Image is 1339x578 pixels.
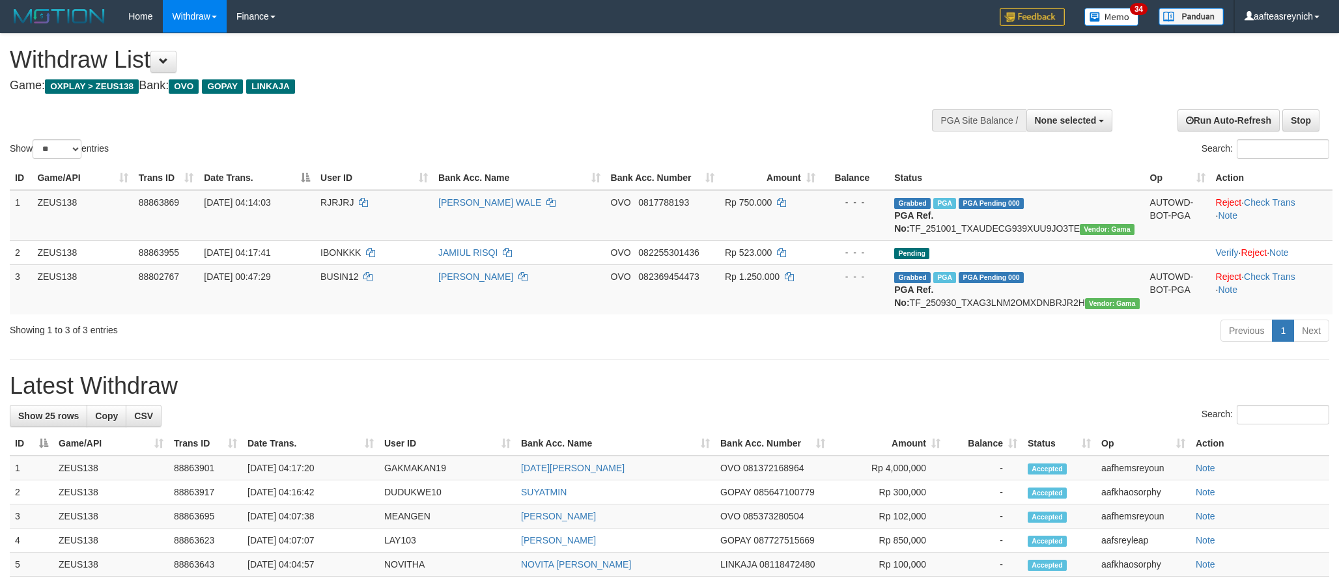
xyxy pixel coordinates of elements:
[169,504,242,529] td: 88863695
[743,511,804,521] span: Copy 085373280504 to clipboard
[1244,197,1295,208] a: Check Trans
[932,109,1026,131] div: PGA Site Balance /
[1035,115,1097,126] span: None selected
[242,553,379,577] td: [DATE] 04:04:57
[242,504,379,529] td: [DATE] 04:07:38
[204,271,270,282] span: [DATE] 00:47:29
[1130,3,1148,15] span: 34
[10,139,109,159] label: Show entries
[830,529,946,553] td: Rp 850,000
[1196,535,1215,545] a: Note
[946,504,1022,529] td: -
[946,432,1022,456] th: Balance: activate to sort column ascending
[1145,166,1211,190] th: Op: activate to sort column ascending
[32,264,133,314] td: ZEUS138
[1282,109,1319,131] a: Stop
[1244,271,1295,282] a: Check Trans
[1216,247,1239,258] a: Verify
[894,248,929,259] span: Pending
[894,284,933,308] b: PGA Ref. No:
[754,487,814,497] span: Copy 085647100779 to clipboard
[826,270,884,283] div: - - -
[379,456,516,480] td: GAKMAKAN19
[379,553,516,577] td: NOVITHA
[611,197,631,208] span: OVO
[134,411,153,421] span: CSV
[139,271,179,282] span: 88802767
[95,411,118,421] span: Copy
[754,535,814,545] span: Copy 087727515669 to clipboard
[1211,264,1332,314] td: · ·
[959,198,1024,209] span: PGA Pending
[889,166,1144,190] th: Status
[821,166,889,190] th: Balance
[53,432,169,456] th: Game/API: activate to sort column ascending
[826,196,884,209] div: - - -
[53,480,169,504] td: ZEUS138
[611,247,631,258] span: OVO
[521,535,596,545] a: [PERSON_NAME]
[830,432,946,456] th: Amount: activate to sort column ascending
[32,166,133,190] th: Game/API: activate to sort column ascending
[87,405,126,427] a: Copy
[638,271,699,282] span: Copy 082369454473 to clipboard
[759,559,815,570] span: Copy 08118472480 to clipboard
[10,318,548,337] div: Showing 1 to 3 of 3 entries
[1218,284,1237,295] a: Note
[725,197,772,208] span: Rp 750.000
[10,373,1329,399] h1: Latest Withdraw
[1211,240,1332,264] td: · ·
[946,480,1022,504] td: -
[246,79,295,94] span: LINKAJA
[1096,529,1191,553] td: aafsreyleap
[169,529,242,553] td: 88863623
[1211,190,1332,241] td: · ·
[10,264,32,314] td: 3
[1096,480,1191,504] td: aafkhaosorphy
[169,456,242,480] td: 88863901
[320,197,354,208] span: RJRJRJ
[1080,224,1135,235] span: Vendor URL: https://trx31.1velocity.biz
[53,529,169,553] td: ZEUS138
[242,456,379,480] td: [DATE] 04:17:20
[521,559,631,570] a: NOVITA [PERSON_NAME]
[10,190,32,241] td: 1
[1216,271,1242,282] a: Reject
[1237,405,1329,424] input: Search:
[933,198,956,209] span: Marked by aafsreyleap
[53,553,169,577] td: ZEUS138
[139,197,179,208] span: 88863869
[638,247,699,258] span: Copy 082255301436 to clipboard
[521,463,625,473] a: [DATE][PERSON_NAME]
[1216,197,1242,208] a: Reject
[1145,264,1211,314] td: AUTOWD-BOT-PGA
[1196,487,1215,497] a: Note
[202,79,243,94] span: GOPAY
[1241,247,1267,258] a: Reject
[199,166,315,190] th: Date Trans.: activate to sort column descending
[1085,298,1140,309] span: Vendor URL: https://trx31.1velocity.biz
[32,190,133,241] td: ZEUS138
[715,432,830,456] th: Bank Acc. Number: activate to sort column ascending
[10,166,32,190] th: ID
[204,247,270,258] span: [DATE] 04:17:41
[521,511,596,521] a: [PERSON_NAME]
[946,456,1022,480] td: -
[320,247,361,258] span: IBONKKK
[1096,432,1191,456] th: Op: activate to sort column ascending
[606,166,720,190] th: Bank Acc. Number: activate to sort column ascending
[45,79,139,94] span: OXPLAY > ZEUS138
[10,504,53,529] td: 3
[1220,320,1273,342] a: Previous
[169,432,242,456] th: Trans ID: activate to sort column ascending
[139,247,179,258] span: 88863955
[516,432,715,456] th: Bank Acc. Name: activate to sort column ascending
[438,247,498,258] a: JAMIUL RISQI
[894,198,931,209] span: Grabbed
[521,487,567,497] a: SUYATMIN
[1237,139,1329,159] input: Search:
[315,166,433,190] th: User ID: activate to sort column ascending
[438,271,513,282] a: [PERSON_NAME]
[1196,511,1215,521] a: Note
[10,405,87,427] a: Show 25 rows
